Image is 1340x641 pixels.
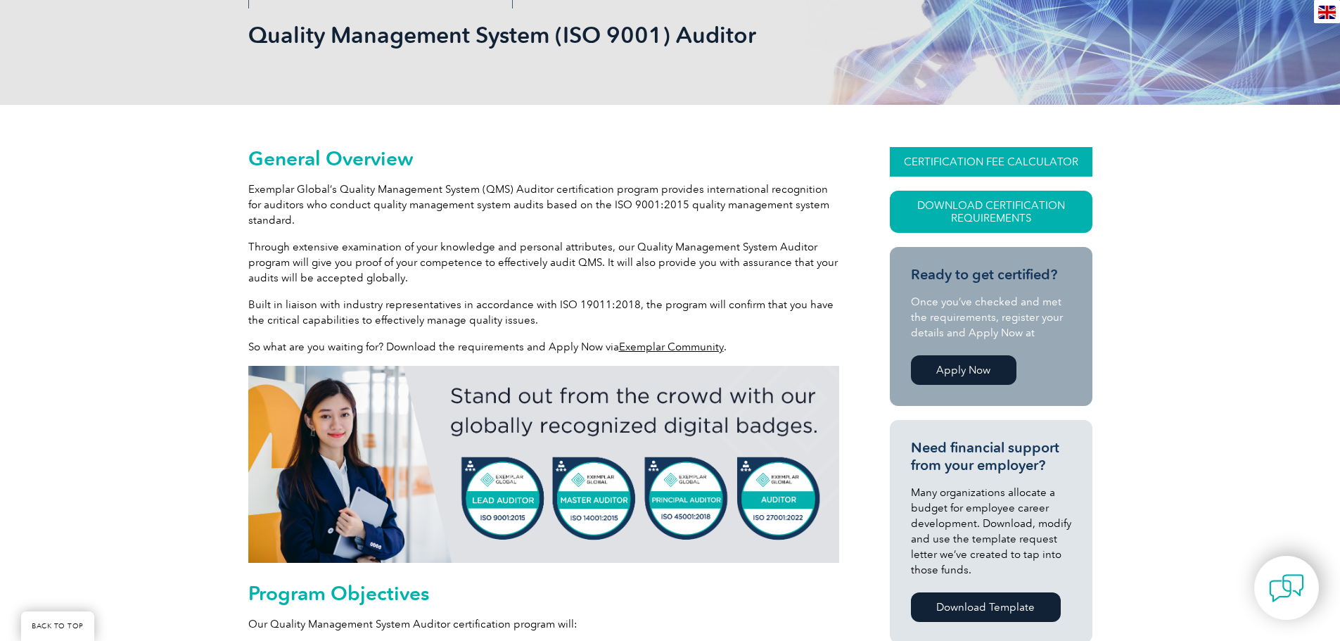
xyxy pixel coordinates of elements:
[619,341,724,353] a: Exemplar Community
[248,366,839,563] img: badges
[248,182,839,228] p: Exemplar Global’s Quality Management System (QMS) Auditor certification program provides internat...
[21,611,94,641] a: BACK TO TOP
[248,239,839,286] p: Through extensive examination of your knowledge and personal attributes, our Quality Management S...
[890,191,1092,233] a: Download Certification Requirements
[248,339,839,355] p: So what are you waiting for? Download the requirements and Apply Now via .
[911,485,1071,578] p: Many organizations allocate a budget for employee career development. Download, modify and use th...
[248,616,839,632] p: Our Quality Management System Auditor certification program will:
[911,592,1061,622] a: Download Template
[911,439,1071,474] h3: Need financial support from your employer?
[1318,6,1336,19] img: en
[248,147,839,170] h2: General Overview
[890,147,1092,177] a: CERTIFICATION FEE CALCULATOR
[1269,571,1304,606] img: contact-chat.png
[248,21,789,49] h1: Quality Management System (ISO 9001) Auditor
[911,294,1071,341] p: Once you’ve checked and met the requirements, register your details and Apply Now at
[911,355,1016,385] a: Apply Now
[248,582,839,604] h2: Program Objectives
[248,297,839,328] p: Built in liaison with industry representatives in accordance with ISO 19011:2018, the program wil...
[911,266,1071,284] h3: Ready to get certified?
